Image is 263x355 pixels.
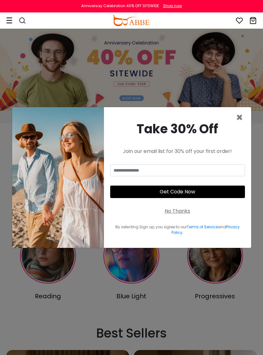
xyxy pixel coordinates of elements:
[171,224,240,235] a: Privacy Policy
[12,107,104,248] img: welcome
[236,110,243,125] span: ×
[160,3,182,8] a: Shop now
[110,148,245,155] div: Join our email list for 30% off your first order!
[236,112,243,123] button: Close
[165,207,190,215] div: No Thanks
[110,224,245,235] div: By selecting Sign up, you agree to our and .
[81,3,159,9] div: Anniversay Celebration 40% OFF SITEWIDE
[110,120,245,138] div: Take 30% Off
[187,224,218,230] a: Terms of Service
[163,3,182,9] div: Shop now
[112,15,149,26] img: abbeglasses.com
[110,186,245,198] button: Get Code Now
